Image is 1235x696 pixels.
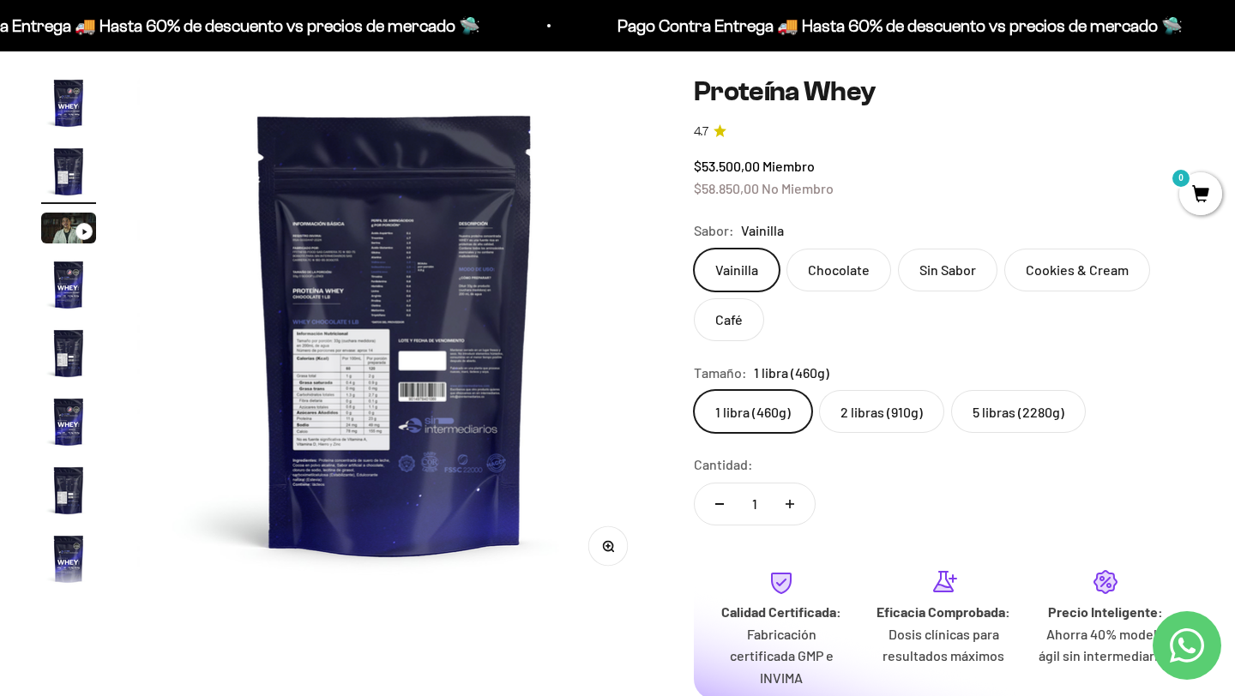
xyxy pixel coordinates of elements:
[694,123,708,141] span: 4.7
[41,531,96,586] img: Proteína Whey
[41,75,96,130] img: Proteína Whey
[41,257,96,317] button: Ir al artículo 4
[741,219,784,242] span: Vainilla
[694,453,753,476] label: Cantidad:
[877,623,1011,667] p: Dosis clínicas para resultados máximos
[41,394,96,449] img: Proteína Whey
[694,75,1194,108] h1: Proteína Whey
[1179,186,1222,205] a: 0
[762,180,834,196] span: No Miembro
[41,531,96,591] button: Ir al artículo 8
[877,603,1010,620] strong: Eficacia Comprobada:
[41,75,96,135] button: Ir al artículo 1
[694,158,760,174] span: $53.500,00
[41,144,96,199] img: Proteína Whey
[694,362,747,384] legend: Tamaño:
[1171,168,1191,189] mark: 0
[41,213,96,249] button: Ir al artículo 3
[754,362,829,384] span: 1 libra (460g)
[694,123,1194,141] a: 4.74.7 de 5.0 estrellas
[714,623,849,689] p: Fabricación certificada GMP e INVIMA
[41,463,96,518] img: Proteína Whey
[1039,623,1173,667] p: Ahorra 40% modelo ágil sin intermediarios
[695,483,744,525] button: Reducir cantidad
[41,144,96,204] button: Ir al artículo 2
[41,326,96,386] button: Ir al artículo 5
[765,483,815,525] button: Aumentar cantidad
[721,603,841,620] strong: Calidad Certificada:
[41,326,96,381] img: Proteína Whey
[1048,603,1163,620] strong: Precio Inteligente:
[137,75,653,591] img: Proteína Whey
[41,463,96,523] button: Ir al artículo 7
[694,180,759,196] span: $58.850,00
[41,394,96,454] button: Ir al artículo 6
[41,257,96,312] img: Proteína Whey
[762,158,815,174] span: Miembro
[602,12,1167,39] p: Pago Contra Entrega 🚚 Hasta 60% de descuento vs precios de mercado 🛸
[694,219,734,242] legend: Sabor:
